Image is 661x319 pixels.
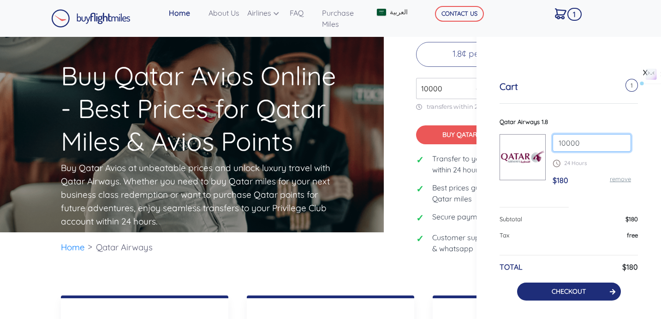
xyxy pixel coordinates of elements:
h5: Cart [500,81,518,92]
a: About Us [205,4,244,22]
button: CONTACT US [435,6,484,22]
img: Arabic [377,9,386,16]
img: qatar.png [500,146,545,168]
span: Subtotal [500,215,522,223]
a: CHECKOUT [552,287,586,295]
span: $180 [553,176,568,185]
span: العربية [390,7,408,17]
span: Qatar Airways 1.8 [500,118,548,125]
a: Purchase Miles [318,4,369,33]
li: Qatar Airways [91,232,157,262]
button: BUY QATAR AVIOS NOW -$180.00 [416,125,568,144]
a: remove [610,175,631,183]
button: CHECKOUT [517,283,621,301]
p: transfers within 24 hours [416,103,568,111]
p: Buy Qatar Avios at unbeatable prices and unlock luxury travel with Qatar Airways. Whether you nee... [61,161,333,228]
span: Secure payment processing [432,211,527,222]
span: Qatar Avios Points [471,83,538,95]
span: $180 [625,215,638,223]
span: ✓ [416,232,425,246]
a: Buy Flight Miles Logo [51,7,131,30]
span: 1 [625,79,638,92]
span: Transfer to your Privilege Club account within 24 hours [432,153,568,175]
span: 1 [567,8,582,21]
span: Best prices guaranteed when you buy Qatar miles [432,182,568,204]
span: Tax [500,231,509,239]
span: ✓ [416,182,425,196]
span: Customer support available via phone & whatsapp [432,232,568,254]
span: ✓ [416,153,425,167]
a: العربية [373,4,421,21]
img: Buy Flight Miles Logo [51,9,131,28]
span: ✓ [416,211,425,225]
h6: TOTAL [500,263,523,272]
a: Airlines [244,4,286,22]
img: Cart [555,8,566,19]
h6: $180 [622,263,638,272]
a: X [641,65,650,79]
a: 1 [551,4,579,23]
p: 24 Hours [553,159,631,167]
a: Home [165,4,205,22]
a: Home [61,242,85,253]
h1: Buy Qatar Avios Online - Best Prices for Qatar Miles & Avios Points [61,7,348,158]
a: FAQ [286,4,318,22]
img: schedule.png [553,159,560,167]
p: 1.8¢ per Qatar Avios [416,42,568,67]
span: free [627,231,638,239]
